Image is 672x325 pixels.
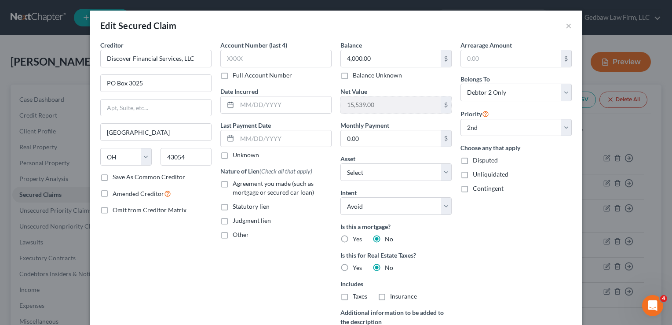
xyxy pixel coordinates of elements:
[561,50,571,67] div: $
[473,185,504,192] span: Contingent
[460,143,572,152] label: Choose any that apply
[341,50,441,67] input: 0.00
[441,96,451,113] div: $
[220,121,271,130] label: Last Payment Date
[101,124,211,140] input: Enter city...
[233,231,249,238] span: Other
[340,155,355,162] span: Asset
[220,50,332,67] input: XXXX
[113,206,186,214] span: Omit from Creditor Matrix
[385,264,393,271] span: No
[220,87,258,96] label: Date Incurred
[441,130,451,147] div: $
[340,222,452,231] label: Is this a mortgage?
[473,170,508,178] span: Unliquidated
[341,130,441,147] input: 0.00
[460,41,512,50] label: Arrearage Amount
[220,41,287,50] label: Account Number (last 4)
[340,188,357,197] label: Intent
[340,41,362,50] label: Balance
[161,148,212,166] input: Enter zip...
[461,50,561,67] input: 0.00
[385,235,393,243] span: No
[101,75,211,92] input: Enter address...
[100,19,176,32] div: Edit Secured Claim
[340,251,452,260] label: Is this for Real Estate Taxes?
[220,166,312,176] label: Nature of Lien
[340,279,452,288] label: Includes
[100,50,212,67] input: Search creditor by name...
[460,108,489,119] label: Priority
[233,203,270,210] span: Statutory lien
[353,292,367,300] span: Taxes
[233,151,259,159] label: Unknown
[340,87,367,96] label: Net Value
[113,190,164,197] span: Amended Creditor
[441,50,451,67] div: $
[259,167,312,175] span: (Check all that apply)
[353,264,362,271] span: Yes
[100,41,124,49] span: Creditor
[473,156,498,164] span: Disputed
[642,295,663,316] iframe: Intercom live chat
[237,96,331,113] input: MM/DD/YYYY
[340,121,389,130] label: Monthly Payment
[460,75,490,83] span: Belongs To
[390,292,417,300] span: Insurance
[660,295,667,302] span: 4
[237,130,331,147] input: MM/DD/YYYY
[101,100,211,116] input: Apt, Suite, etc...
[233,71,292,80] label: Full Account Number
[353,235,362,243] span: Yes
[341,96,441,113] input: 0.00
[113,173,185,181] label: Save As Common Creditor
[353,71,402,80] label: Balance Unknown
[566,20,572,31] button: ×
[233,217,271,224] span: Judgment lien
[233,180,314,196] span: Agreement you made (such as mortgage or secured car loan)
